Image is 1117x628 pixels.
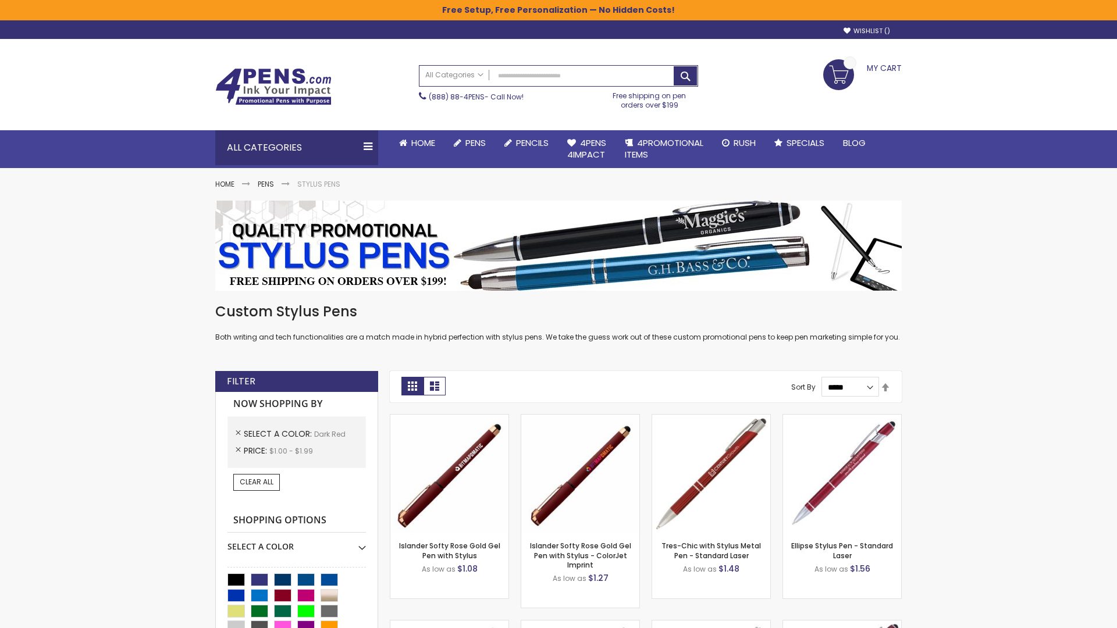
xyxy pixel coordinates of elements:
[718,563,739,575] span: $1.48
[390,130,444,156] a: Home
[567,137,606,160] span: 4Pens 4impact
[215,179,234,189] a: Home
[444,130,495,156] a: Pens
[233,474,280,490] a: Clear All
[422,564,456,574] span: As low as
[844,27,890,35] a: Wishlist
[834,130,875,156] a: Blog
[843,137,866,149] span: Blog
[652,415,770,533] img: Tres-Chic with Stylus Metal Pen - Standard Laser-Dark Red
[850,563,870,575] span: $1.56
[390,415,508,533] img: Islander Softy Rose Gold Gel Pen with Stylus-Dark Red
[314,429,346,439] span: Dark Red
[244,428,314,440] span: Select A Color
[227,533,366,552] div: Select A Color
[244,445,269,456] span: Price
[734,137,756,149] span: Rush
[625,137,703,160] span: 4PROMOTIONAL ITEMS
[215,130,378,165] div: All Categories
[429,92,485,102] a: (888) 88-4PENS
[419,66,489,85] a: All Categories
[652,414,770,424] a: Tres-Chic with Stylus Metal Pen - Standard Laser-Dark Red
[269,446,313,456] span: $1.00 - $1.99
[297,179,340,189] strong: Stylus Pens
[558,130,616,168] a: 4Pens4impact
[425,70,483,80] span: All Categories
[215,68,332,105] img: 4Pens Custom Pens and Promotional Products
[616,130,713,168] a: 4PROMOTIONALITEMS
[713,130,765,156] a: Rush
[601,87,699,110] div: Free shipping on pen orders over $199
[227,392,366,416] strong: Now Shopping by
[465,137,486,149] span: Pens
[516,137,549,149] span: Pencils
[215,302,902,342] div: Both writing and tech functionalities are a match made in hybrid perfection with stylus pens. We ...
[661,541,761,560] a: Tres-Chic with Stylus Metal Pen - Standard Laser
[787,137,824,149] span: Specials
[399,541,500,560] a: Islander Softy Rose Gold Gel Pen with Stylus
[588,572,609,584] span: $1.27
[783,414,901,424] a: Ellipse Stylus Pen - Standard Laser-Dark Red
[791,382,816,392] label: Sort By
[553,573,586,583] span: As low as
[227,508,366,533] strong: Shopping Options
[457,563,478,575] span: $1.08
[411,137,435,149] span: Home
[495,130,558,156] a: Pencils
[765,130,834,156] a: Specials
[530,541,631,569] a: Islander Softy Rose Gold Gel Pen with Stylus - ColorJet Imprint
[390,414,508,424] a: Islander Softy Rose Gold Gel Pen with Stylus-Dark Red
[791,541,893,560] a: Ellipse Stylus Pen - Standard Laser
[215,201,902,291] img: Stylus Pens
[783,415,901,533] img: Ellipse Stylus Pen - Standard Laser-Dark Red
[429,92,524,102] span: - Call Now!
[521,415,639,533] img: Islander Softy Rose Gold Gel Pen with Stylus - ColorJet Imprint-Dark Red
[240,477,273,487] span: Clear All
[521,414,639,424] a: Islander Softy Rose Gold Gel Pen with Stylus - ColorJet Imprint-Dark Red
[258,179,274,189] a: Pens
[401,377,424,395] strong: Grid
[814,564,848,574] span: As low as
[227,375,255,388] strong: Filter
[683,564,717,574] span: As low as
[215,302,902,321] h1: Custom Stylus Pens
